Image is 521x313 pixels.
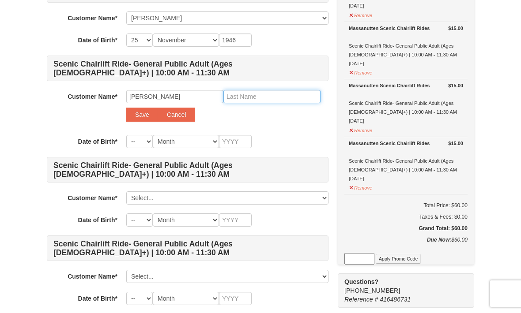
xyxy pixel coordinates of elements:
div: Scenic Chairlift Ride- General Public Adult (Ages [DEMOGRAPHIC_DATA]+) | 10:00 AM - 11:30 AM [DATE] [349,139,463,183]
button: Remove [349,66,373,77]
strong: Customer Name* [68,15,117,22]
strong: Customer Name* [68,93,117,100]
strong: Date of Birth* [78,138,117,145]
button: Remove [349,181,373,192]
button: Remove [349,124,373,135]
div: Taxes & Fees: $0.00 [344,212,468,221]
div: Massanutten Scenic Chairlift Rides [349,81,463,90]
strong: Customer Name* [68,273,117,280]
input: YYYY [219,213,252,227]
strong: Date of Birth* [78,295,117,302]
span: Reference # [344,296,378,303]
h4: Scenic Chairlift Ride- General Public Adult (Ages [DEMOGRAPHIC_DATA]+) | 10:00 AM - 11:30 AM [47,157,328,183]
strong: Due Now: [427,237,451,243]
input: YYYY [219,34,252,47]
button: Apply Promo Code [376,254,421,264]
strong: Customer Name* [68,194,117,201]
input: YYYY [219,292,252,305]
h5: Grand Total: $60.00 [344,224,468,233]
span: [PHONE_NUMBER] [344,277,458,294]
div: Scenic Chairlift Ride- General Public Adult (Ages [DEMOGRAPHIC_DATA]+) | 10:00 AM - 11:30 AM [DATE] [349,81,463,125]
div: $60.00 [344,235,468,253]
input: Last Name [223,90,321,103]
button: Remove [349,9,373,20]
span: 416486731 [380,296,411,303]
input: YYYY [219,135,252,148]
strong: Date of Birth* [78,37,117,44]
input: First Name [126,90,223,103]
strong: Questions? [344,278,378,285]
strong: Date of Birth* [78,216,117,224]
strong: $15.00 [448,24,463,33]
h6: Total Price: $60.00 [344,201,468,210]
strong: $15.00 [448,81,463,90]
button: Save [126,108,158,122]
h4: Scenic Chairlift Ride- General Public Adult (Ages [DEMOGRAPHIC_DATA]+) | 10:00 AM - 11:30 AM [47,235,328,261]
h4: Scenic Chairlift Ride- General Public Adult (Ages [DEMOGRAPHIC_DATA]+) | 10:00 AM - 11:30 AM [47,56,328,81]
div: Massanutten Scenic Chairlift Rides [349,139,463,148]
div: Massanutten Scenic Chairlift Rides [349,24,463,33]
strong: $15.00 [448,139,463,148]
div: Scenic Chairlift Ride- General Public Adult (Ages [DEMOGRAPHIC_DATA]+) | 10:00 AM - 11:30 AM [DATE] [349,24,463,68]
button: Cancel [158,108,195,122]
